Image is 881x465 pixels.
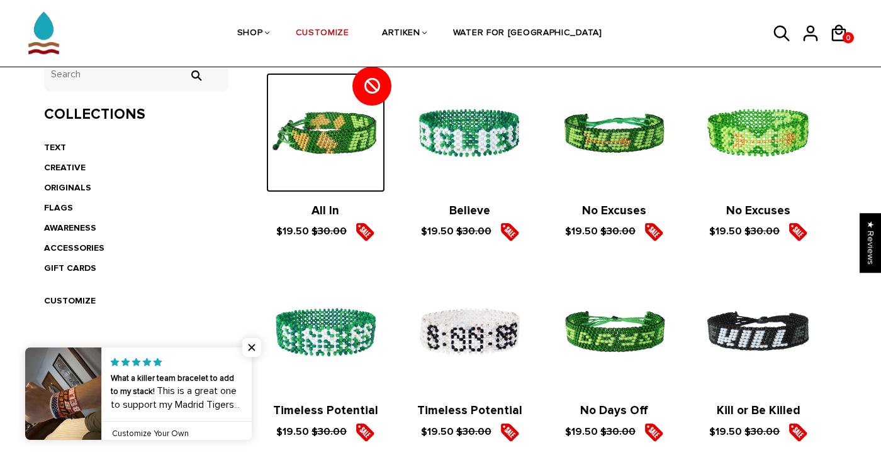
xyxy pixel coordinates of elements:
a: No Excuses [582,204,646,218]
span: $19.50 [421,225,454,238]
img: sale5.png [356,423,374,442]
input: Search [183,70,208,81]
span: 0 [843,30,854,46]
s: $30.00 [311,225,347,238]
img: sale5.png [356,222,374,241]
span: $19.50 [421,425,454,437]
img: sale5.png [500,423,519,442]
span: $19.50 [565,425,598,437]
span: $19.50 [276,425,309,437]
a: Timeless Potential [273,403,378,418]
span: Close popup widget [242,338,261,357]
a: CUSTOMIZE [296,1,349,67]
a: Timeless Potential [417,403,522,418]
a: ACCESSORIES [44,243,104,253]
span: $19.50 [276,225,309,238]
img: sale5.png [788,423,807,442]
s: $30.00 [456,225,491,238]
input: Search [44,57,228,92]
a: No Days Off [580,403,648,418]
a: ARTIKEN [382,1,420,67]
a: CREATIVE [44,162,86,173]
a: FLAGS [44,202,73,213]
a: AWARENESS [44,222,96,233]
div: Click to open Judge.me floating reviews tab [860,213,881,273]
span: $19.50 [709,225,742,238]
a: Believe [449,204,490,218]
img: sale5.png [644,222,663,241]
a: CUSTOMIZE [44,295,96,306]
s: $30.00 [744,225,780,238]
img: sale5.png [644,423,663,442]
span: $19.50 [709,425,742,437]
a: GIFT CARDS [44,263,96,273]
a: Kill or Be Killed [717,403,800,418]
a: 0 [843,32,854,43]
span: $19.50 [565,225,598,238]
s: $30.00 [744,425,780,437]
s: $30.00 [600,225,636,238]
a: WATER FOR [GEOGRAPHIC_DATA] [453,1,602,67]
s: $30.00 [456,425,491,437]
s: $30.00 [600,425,636,437]
a: All In [311,204,339,218]
img: sale5.png [500,222,519,241]
a: ORIGINALS [44,182,91,193]
a: No Excuses [726,204,790,218]
a: SHOP [237,1,263,67]
s: $30.00 [311,425,347,437]
a: TEXT [44,142,66,153]
h3: Collections [44,106,228,124]
img: sale5.png [788,222,807,241]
